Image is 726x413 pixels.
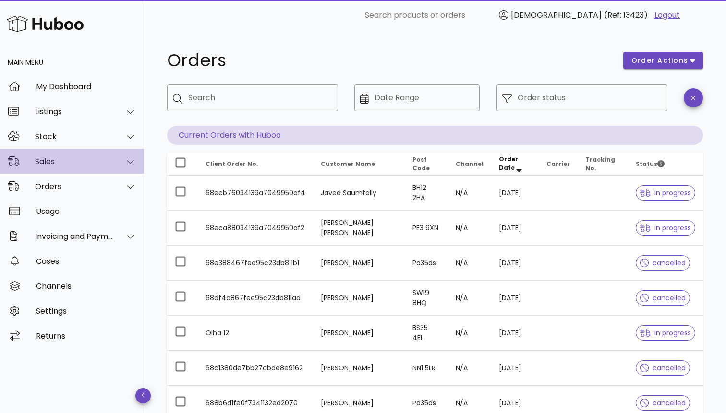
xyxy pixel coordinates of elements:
[448,246,491,281] td: N/A
[313,351,405,386] td: [PERSON_NAME]
[491,153,539,176] th: Order Date: Sorted descending. Activate to remove sorting.
[412,155,430,172] span: Post Code
[448,316,491,351] td: N/A
[604,10,648,21] span: (Ref: 13423)
[7,13,84,34] img: Huboo Logo
[491,246,539,281] td: [DATE]
[313,176,405,211] td: Javed Saumtally
[623,52,703,69] button: order actions
[448,176,491,211] td: N/A
[36,207,136,216] div: Usage
[36,331,136,341] div: Returns
[654,10,680,21] a: Logout
[491,281,539,316] td: [DATE]
[405,153,448,176] th: Post Code
[35,157,113,166] div: Sales
[313,316,405,351] td: [PERSON_NAME]
[313,153,405,176] th: Customer Name
[585,155,615,172] span: Tracking No.
[539,153,578,176] th: Carrier
[36,82,136,91] div: My Dashboard
[313,281,405,316] td: [PERSON_NAME]
[640,365,686,371] span: cancelled
[198,153,313,176] th: Client Order No.
[491,351,539,386] td: [DATE]
[448,281,491,316] td: N/A
[405,281,448,316] td: SW19 8HQ
[206,160,258,168] span: Client Order No.
[640,189,691,196] span: in progress
[640,224,691,231] span: in progress
[640,400,686,406] span: cancelled
[640,295,686,301] span: cancelled
[636,160,665,168] span: Status
[198,316,313,351] td: Olha 12
[499,155,518,172] span: Order Date
[640,330,691,336] span: in progress
[35,132,113,141] div: Stock
[578,153,628,176] th: Tracking No.
[36,257,136,266] div: Cases
[35,107,113,116] div: Listings
[448,211,491,246] td: N/A
[491,211,539,246] td: [DATE]
[631,56,689,66] span: order actions
[405,211,448,246] td: PE3 9XN
[628,153,703,176] th: Status
[405,316,448,351] td: BS35 4EL
[491,316,539,351] td: [DATE]
[313,211,405,246] td: [PERSON_NAME] [PERSON_NAME]
[198,246,313,281] td: 68e388467fee95c23db811b1
[313,246,405,281] td: [PERSON_NAME]
[448,153,491,176] th: Channel
[198,176,313,211] td: 68ecb76034139a7049950af4
[491,176,539,211] td: [DATE]
[405,176,448,211] td: BH12 2HA
[448,351,491,386] td: N/A
[456,160,484,168] span: Channel
[167,126,703,145] p: Current Orders with Huboo
[198,211,313,246] td: 68eca88034139a7049950af2
[36,282,136,291] div: Channels
[405,246,448,281] td: Po35ds
[405,351,448,386] td: NN1 5LR
[321,160,375,168] span: Customer Name
[511,10,602,21] span: [DEMOGRAPHIC_DATA]
[546,160,570,168] span: Carrier
[167,52,612,69] h1: Orders
[198,351,313,386] td: 68c1380de7bb27cbde8e9162
[640,260,686,266] span: cancelled
[35,232,113,241] div: Invoicing and Payments
[36,307,136,316] div: Settings
[198,281,313,316] td: 68df4c867fee95c23db811ad
[35,182,113,191] div: Orders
